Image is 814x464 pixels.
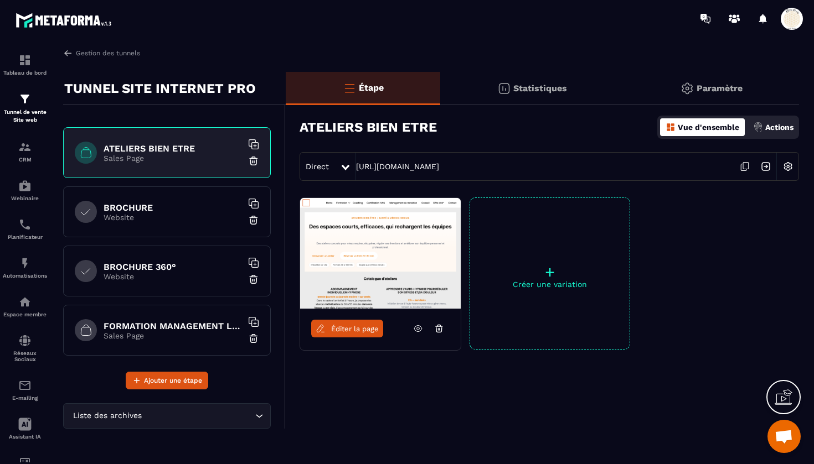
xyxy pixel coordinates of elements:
img: trash [248,333,259,344]
h6: ATELIERS BIEN ETRE [104,143,242,154]
img: scheduler [18,218,32,231]
a: emailemailE-mailing [3,371,47,409]
span: Direct [306,162,329,171]
img: dashboard-orange.40269519.svg [666,122,676,132]
p: Website [104,213,242,222]
h6: FORMATION MANAGEMENT LEADERSHIP [104,321,242,331]
img: logo [16,10,115,30]
img: formation [18,92,32,106]
h6: BROCHURE [104,202,242,213]
p: E-mailing [3,395,47,401]
a: Gestion des tunnels [63,48,140,58]
a: Assistant IA [3,409,47,448]
img: email [18,379,32,392]
a: automationsautomationsEspace membre [3,287,47,326]
h6: BROCHURE 360° [104,262,242,272]
a: social-networksocial-networkRéseaux Sociaux [3,326,47,371]
img: formation [18,54,32,67]
img: formation [18,140,32,154]
p: Tableau de bord [3,70,47,76]
span: Ajouter une étape [144,375,202,386]
img: automations [18,295,32,309]
p: Créer une variation [470,280,630,289]
p: Tunnel de vente Site web [3,108,47,124]
img: image [300,198,461,309]
a: automationsautomationsWebinaire [3,171,47,210]
p: CRM [3,157,47,163]
div: Search for option [63,403,271,429]
img: trash [248,215,259,226]
p: Espace membre [3,311,47,317]
p: Réseaux Sociaux [3,350,47,362]
p: Sales Page [104,331,242,340]
p: Webinaire [3,195,47,201]
a: formationformationTableau de bord [3,45,47,84]
img: trash [248,155,259,166]
a: [URL][DOMAIN_NAME] [356,162,439,171]
a: formationformationTunnel de vente Site web [3,84,47,132]
span: Éditer la page [331,325,379,333]
img: bars-o.4a397970.svg [343,81,356,95]
img: automations [18,179,32,192]
p: Vue d'ensemble [678,123,739,132]
p: TUNNEL SITE INTERNET PRO [64,77,256,100]
a: schedulerschedulerPlanificateur [3,210,47,248]
p: Planificateur [3,234,47,240]
p: Website [104,272,242,281]
p: Paramètre [697,83,743,93]
img: setting-w.858f3a88.svg [777,156,798,177]
div: Ouvrir le chat [767,420,801,453]
p: + [470,264,630,280]
h3: ATELIERS BIEN ETRE [300,119,437,135]
img: actions.d6e523a2.png [753,122,763,132]
img: stats.20deebd0.svg [497,82,511,95]
p: Actions [765,123,794,132]
input: Search for option [144,410,253,422]
a: Éditer la page [311,320,383,337]
img: automations [18,257,32,270]
p: Étape [359,82,384,93]
img: trash [248,274,259,285]
p: Statistiques [513,83,567,93]
a: automationsautomationsAutomatisations [3,248,47,287]
p: Assistant IA [3,434,47,440]
img: arrow-next.bcc2205e.svg [755,156,776,177]
img: social-network [18,334,32,347]
a: formationformationCRM [3,132,47,171]
p: Automatisations [3,273,47,279]
button: Ajouter une étape [126,372,208,389]
p: Sales Page [104,154,242,163]
img: arrow [63,48,73,58]
span: Liste des archives [70,410,144,422]
img: setting-gr.5f69749f.svg [681,82,694,95]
